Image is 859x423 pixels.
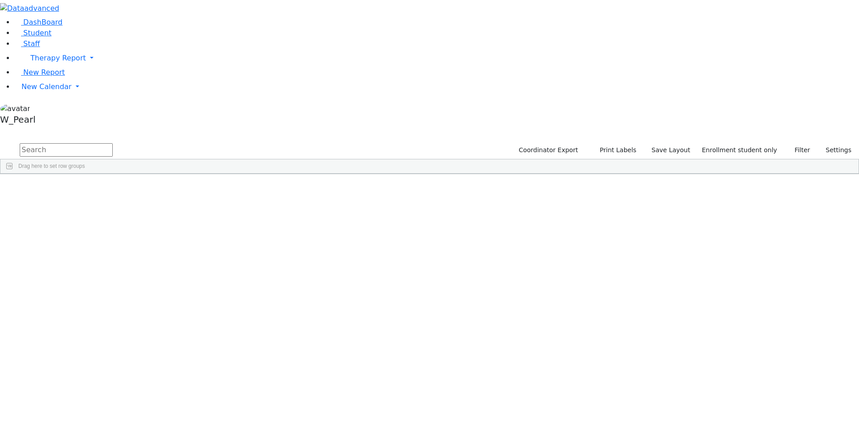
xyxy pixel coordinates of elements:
a: Therapy Report [14,49,859,67]
label: Enrollment student only [698,143,781,157]
input: Search [20,143,113,157]
a: DashBoard [14,18,63,26]
button: Settings [814,143,855,157]
span: New Report [23,68,65,77]
a: Student [14,29,51,37]
span: New Calendar [21,82,72,91]
button: Print Labels [589,143,640,157]
a: New Calendar [14,78,859,96]
span: Student [23,29,51,37]
button: Filter [783,143,814,157]
button: Save Layout [647,143,694,157]
button: Coordinator Export [513,143,582,157]
span: Drag here to set row groups [18,163,85,169]
a: New Report [14,68,65,77]
span: Therapy Report [30,54,86,62]
a: Staff [14,39,40,48]
span: Staff [23,39,40,48]
span: DashBoard [23,18,63,26]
